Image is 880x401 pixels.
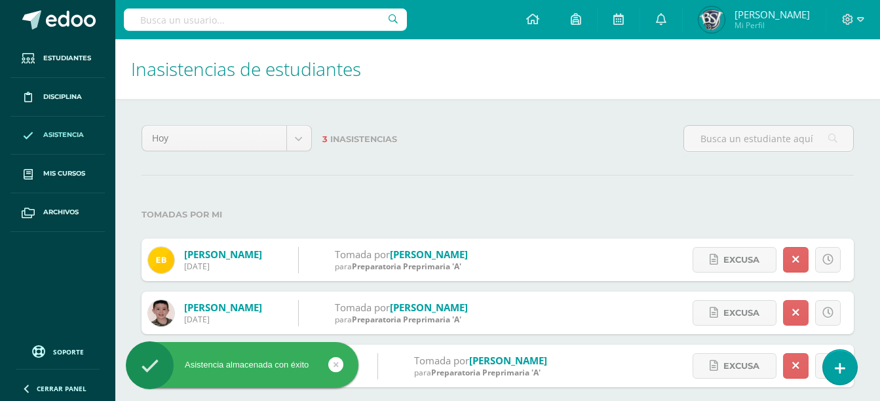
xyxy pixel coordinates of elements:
img: 32f21de7f1ec93d38b4787a70f224226.png [148,300,174,326]
span: 3 [322,134,328,144]
a: [PERSON_NAME] [184,301,262,314]
input: Busca un estudiante aquí... [684,126,853,151]
a: [PERSON_NAME] [469,354,547,367]
span: Cerrar panel [37,384,86,393]
img: cb790d3fc1fd56f426a914f013b2aa5b.png [148,247,174,273]
span: [PERSON_NAME] [735,8,810,21]
a: Excusa [693,247,776,273]
div: [DATE] [184,314,262,325]
span: Excusa [723,301,759,325]
a: Excusa [693,300,776,326]
a: Mis cursos [10,155,105,193]
span: Preparatoria Preprimaria 'A' [431,367,541,378]
span: Tomada por [335,248,390,261]
span: Hoy [152,126,277,151]
span: Soporte [53,347,84,356]
span: Archivos [43,207,79,218]
a: Estudiantes [10,39,105,78]
div: [DATE] [184,261,262,272]
div: para [335,314,468,325]
div: para [335,261,468,272]
span: Preparatoria Preprimaria 'A' [352,261,461,272]
a: Hoy [142,126,311,151]
span: Excusa [723,354,759,378]
span: Mis cursos [43,168,85,179]
div: Asistencia almacenada con éxito [126,359,358,371]
label: Tomadas por mi [142,201,854,228]
span: Tomada por [414,354,469,367]
a: Excusa [693,353,776,379]
img: 9b5f0be0843dd82ac0af1834b396308f.png [698,7,725,33]
span: Preparatoria Preprimaria 'A' [352,314,461,325]
a: Soporte [16,342,100,360]
span: Inasistencias de estudiantes [131,56,361,81]
span: Excusa [723,248,759,272]
div: para [414,367,547,378]
span: Disciplina [43,92,82,102]
a: Asistencia [10,117,105,155]
a: Disciplina [10,78,105,117]
a: [PERSON_NAME] [390,248,468,261]
input: Busca un usuario... [124,9,407,31]
span: Asistencia [43,130,84,140]
span: Estudiantes [43,53,91,64]
a: [PERSON_NAME] [390,301,468,314]
span: Mi Perfil [735,20,810,31]
span: Inasistencias [330,134,397,144]
a: [PERSON_NAME] [184,248,262,261]
span: Tomada por [335,301,390,314]
a: Archivos [10,193,105,232]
